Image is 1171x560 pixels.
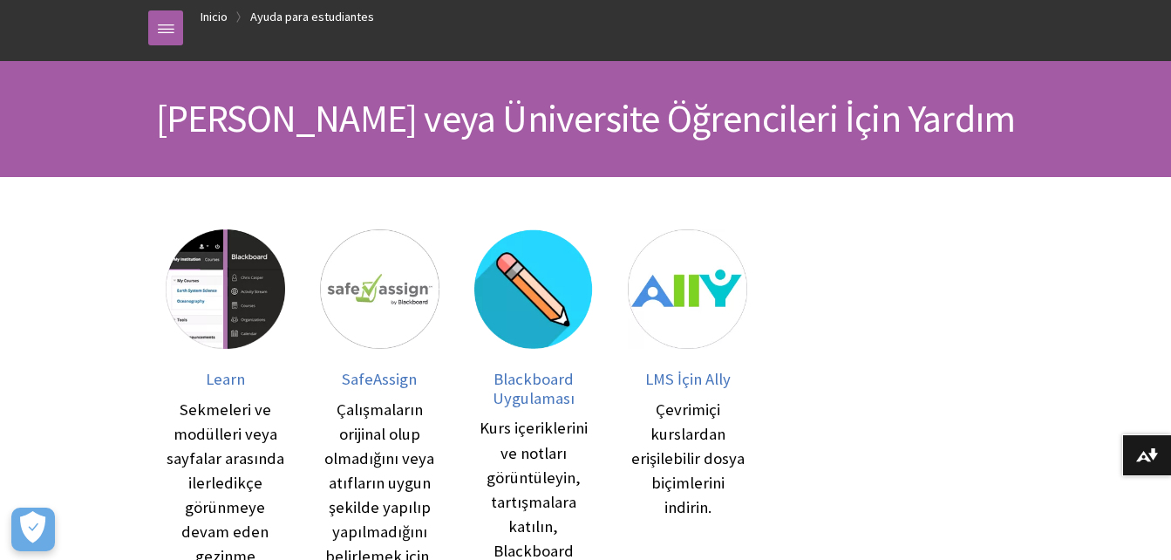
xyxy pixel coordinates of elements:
img: Blackboard Uygulaması [474,229,594,349]
a: Ayuda para estudiantes [250,6,374,28]
span: LMS İçin Ally [645,369,731,389]
span: [PERSON_NAME] veya Üniversite Öğrencileri İçin Yardım [156,94,1016,142]
a: Inicio [201,6,228,28]
span: SafeAssign [342,369,417,389]
button: Abrir preferencias [11,508,55,551]
img: Learn [166,229,285,349]
span: Blackboard Uygulaması [493,369,575,408]
img: SafeAssign [320,229,439,349]
div: Çevrimiçi kurslardan erişilebilir dosya biçimlerini indirin. [628,398,747,520]
span: Learn [206,369,245,389]
img: LMS İçin Ally [628,229,747,349]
